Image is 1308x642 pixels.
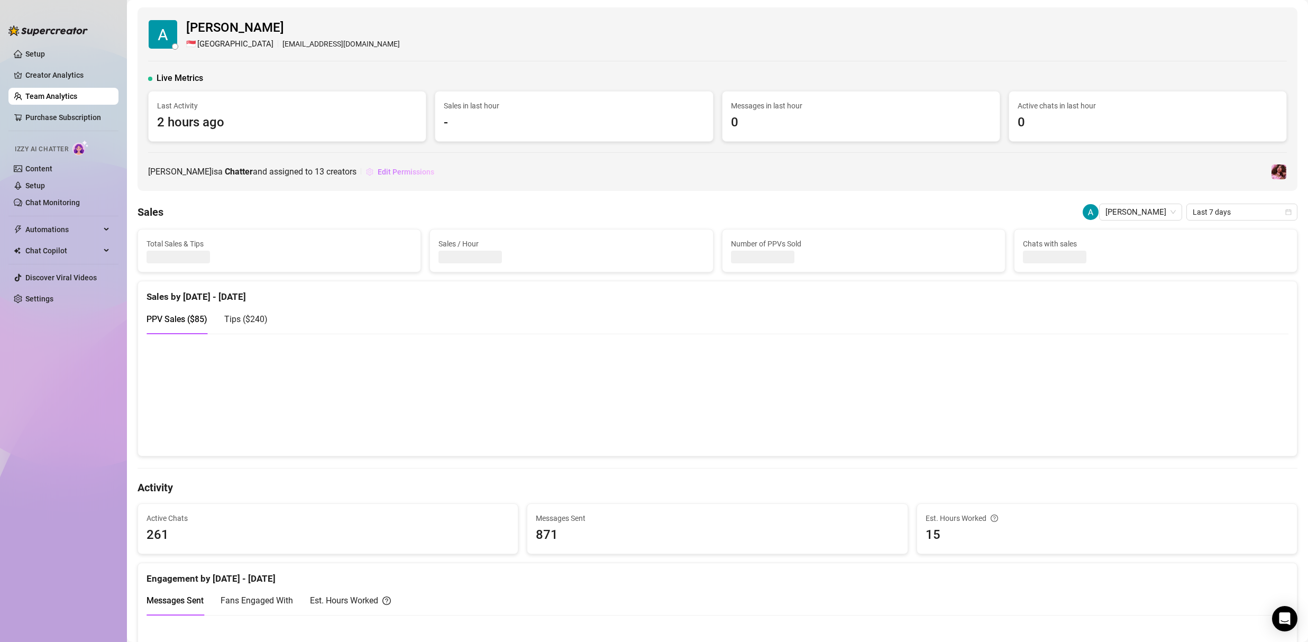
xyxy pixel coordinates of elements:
[15,144,68,154] span: Izzy AI Chatter
[25,164,52,173] a: Content
[1018,100,1278,112] span: Active chats in last hour
[926,525,1288,545] span: 15
[14,225,22,234] span: thunderbolt
[138,480,1297,495] h4: Activity
[365,163,435,180] button: Edit Permissions
[1285,209,1292,215] span: calendar
[25,50,45,58] a: Setup
[147,314,207,324] span: PPV Sales ( $85 )
[1023,238,1288,250] span: Chats with sales
[731,238,996,250] span: Number of PPVs Sold
[186,18,400,38] span: [PERSON_NAME]
[310,594,391,607] div: Est. Hours Worked
[138,205,163,219] h4: Sales
[1193,204,1291,220] span: Last 7 days
[147,281,1288,304] div: Sales by [DATE] - [DATE]
[25,221,100,238] span: Automations
[991,512,998,524] span: question-circle
[147,525,509,545] span: 261
[157,72,203,85] span: Live Metrics
[25,181,45,190] a: Setup
[147,595,204,606] span: Messages Sent
[25,109,110,126] a: Purchase Subscription
[197,38,273,51] span: [GEOGRAPHIC_DATA]
[444,100,704,112] span: Sales in last hour
[1105,204,1176,220] span: Arnie
[72,140,89,155] img: AI Chatter
[926,512,1288,524] div: Est. Hours Worked
[224,314,268,324] span: Tips ( $240 )
[157,100,417,112] span: Last Activity
[14,247,21,254] img: Chat Copilot
[438,238,704,250] span: Sales / Hour
[221,595,293,606] span: Fans Engaged With
[186,38,196,51] span: 🇸🇬
[536,525,899,545] span: 871
[225,167,253,177] b: Chatter
[25,273,97,282] a: Discover Viral Videos
[25,198,80,207] a: Chat Monitoring
[186,38,400,51] div: [EMAIL_ADDRESS][DOMAIN_NAME]
[1272,606,1297,631] div: Open Intercom Messenger
[147,238,412,250] span: Total Sales & Tips
[147,512,509,524] span: Active Chats
[148,165,356,178] span: [PERSON_NAME] is a and assigned to creators
[157,113,417,133] span: 2 hours ago
[1272,164,1286,179] img: Eva (@eva_maxim)
[536,512,899,524] span: Messages Sent
[25,67,110,84] a: Creator Analytics
[8,25,88,36] img: logo-BBDzfeDw.svg
[149,20,177,49] img: Arnie
[731,113,991,133] span: 0
[378,168,434,176] span: Edit Permissions
[25,242,100,259] span: Chat Copilot
[147,563,1288,586] div: Engagement by [DATE] - [DATE]
[444,113,704,133] span: -
[382,594,391,607] span: question-circle
[25,92,77,100] a: Team Analytics
[366,168,373,176] span: setting
[25,295,53,303] a: Settings
[731,100,991,112] span: Messages in last hour
[315,167,324,177] span: 13
[1083,204,1099,220] img: Arnie
[1018,113,1278,133] span: 0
